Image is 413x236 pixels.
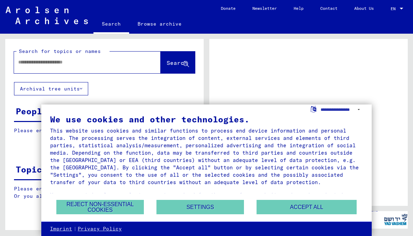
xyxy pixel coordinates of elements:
div: People [16,105,47,117]
img: Arolsen_neg.svg [6,7,88,24]
p: Please enter a search term or set filters to get results. Or you also can browse the manually. [14,185,195,200]
button: Archival tree units [14,82,88,95]
button: Settings [156,200,244,214]
p: Please enter a search term or set filters to get results. [14,127,195,134]
div: This website uses cookies and similar functions to process end device information and personal da... [50,127,363,186]
button: Reject non-essential cookies [56,200,144,214]
mat-label: Search for topics or names [19,48,101,54]
div: We use cookies and other technologies. [50,115,363,123]
button: Accept all [257,200,357,214]
a: Browse archive [129,15,190,32]
img: yv_logo.png [383,211,409,228]
a: Privacy Policy [78,225,122,232]
button: Search [161,52,195,73]
a: Imprint [50,225,72,232]
a: Search [93,15,129,34]
span: Search [167,59,188,66]
div: Topics [16,163,47,176]
span: EN [391,6,398,11]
